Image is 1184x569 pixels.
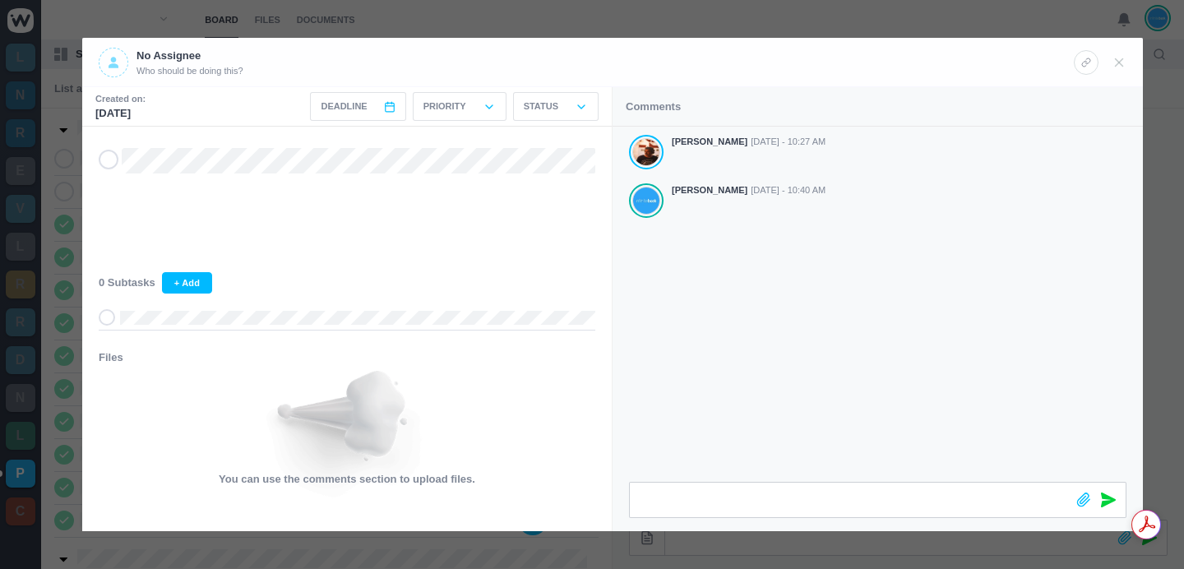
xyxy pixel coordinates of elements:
p: Status [524,99,558,113]
p: [DATE] [95,105,146,122]
p: Comments [626,99,681,115]
span: Deadline [321,99,367,113]
p: Priority [423,99,466,113]
span: Who should be doing this? [136,64,243,78]
small: Created on: [95,92,146,106]
p: No Assignee [136,48,243,64]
